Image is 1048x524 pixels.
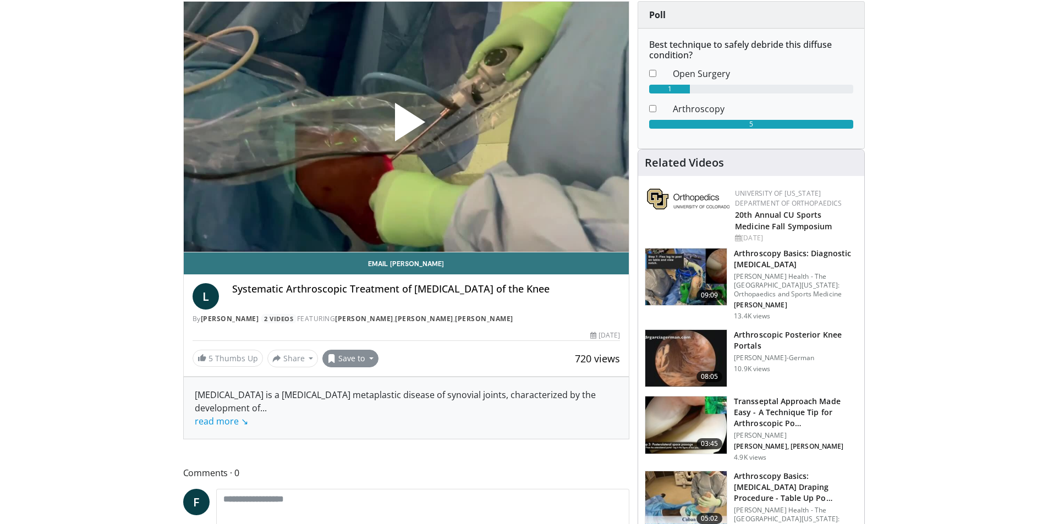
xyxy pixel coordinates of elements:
video-js: Video Player [184,2,629,252]
a: 03:45 Transseptal Approach Made Easy - A Technique Tip for Arthroscopic Po… [PERSON_NAME] [PERSON... [645,396,858,462]
p: [PERSON_NAME], [PERSON_NAME] [734,442,858,451]
span: 05:02 [696,513,723,524]
a: Email [PERSON_NAME] [184,252,629,274]
p: [PERSON_NAME] [734,431,858,440]
div: By FEATURING , , [193,314,621,324]
a: 09:09 Arthroscopy Basics: Diagnostic [MEDICAL_DATA] [PERSON_NAME] Health - The [GEOGRAPHIC_DATA][... [645,248,858,321]
p: 13.4K views [734,312,770,321]
h4: Related Videos [645,156,724,169]
h3: Transseptal Approach Made Easy - A Technique Tip for Arthroscopic Po… [734,396,858,429]
span: 03:45 [696,438,723,449]
p: 10.9K views [734,365,770,373]
button: Share [267,350,319,367]
a: 20th Annual CU Sports Medicine Fall Symposium [735,209,832,231]
button: Play Video [307,73,505,180]
span: 720 views [575,352,620,365]
span: 09:09 [696,290,723,301]
a: University of [US_STATE] Department of Orthopaedics [735,189,842,208]
img: d88464db-1e3f-475b-9d37-80c843bae3dd.150x105_q85_crop-smart_upscale.jpg [645,396,727,454]
h3: Arthroscopy Basics: Diagnostic [MEDICAL_DATA] [734,248,858,270]
div: 1 [649,85,690,93]
button: Save to [322,350,378,367]
span: ... [195,402,267,427]
a: [PERSON_NAME] [455,314,513,323]
a: [PERSON_NAME] [395,314,453,323]
h3: Arthroscopy Basics: [MEDICAL_DATA] Draping Procedure - Table Up Po… [734,471,858,504]
p: 4.9K views [734,453,766,462]
a: 2 Videos [261,314,297,323]
span: 5 [208,353,213,363]
p: [PERSON_NAME] Health - The [GEOGRAPHIC_DATA][US_STATE]: Orthopaedics and Sports Medicine [734,272,858,299]
span: Comments 0 [183,466,630,480]
h6: Best technique to safely debride this diffuse condition? [649,40,853,60]
a: [PERSON_NAME] [201,314,259,323]
a: L [193,283,219,310]
div: [MEDICAL_DATA] is a [MEDICAL_DATA] metaplastic disease of synovial joints, characterized by the d... [195,388,618,428]
a: F [183,489,210,515]
a: 5 Thumbs Up [193,350,263,367]
img: 80b9674e-700f-42d5-95ff-2772df9e177e.jpeg.150x105_q85_crop-smart_upscale.jpg [645,249,727,306]
h3: Arthroscopic Posterior Knee Portals [734,329,858,351]
span: 08:05 [696,371,723,382]
h4: Systematic Arthroscopic Treatment of [MEDICAL_DATA] of the Knee [232,283,621,295]
strong: Poll [649,9,666,21]
dd: Arthroscopy [665,102,862,115]
img: 355603a8-37da-49b6-856f-e00d7e9307d3.png.150x105_q85_autocrop_double_scale_upscale_version-0.2.png [647,189,729,209]
div: [DATE] [590,330,620,340]
dd: Open Surgery [665,67,862,80]
a: 08:05 Arthroscopic Posterior Knee Portals [PERSON_NAME]-German 10.9K views [645,329,858,388]
div: [DATE] [735,233,855,243]
a: read more ↘ [195,415,248,427]
img: 06234ec1-9449-4fdc-a1ec-369a50591d94.150x105_q85_crop-smart_upscale.jpg [645,330,727,387]
p: [PERSON_NAME]-German [734,354,858,362]
a: [PERSON_NAME] [335,314,393,323]
p: [PERSON_NAME] [734,301,858,310]
div: 5 [649,120,853,129]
